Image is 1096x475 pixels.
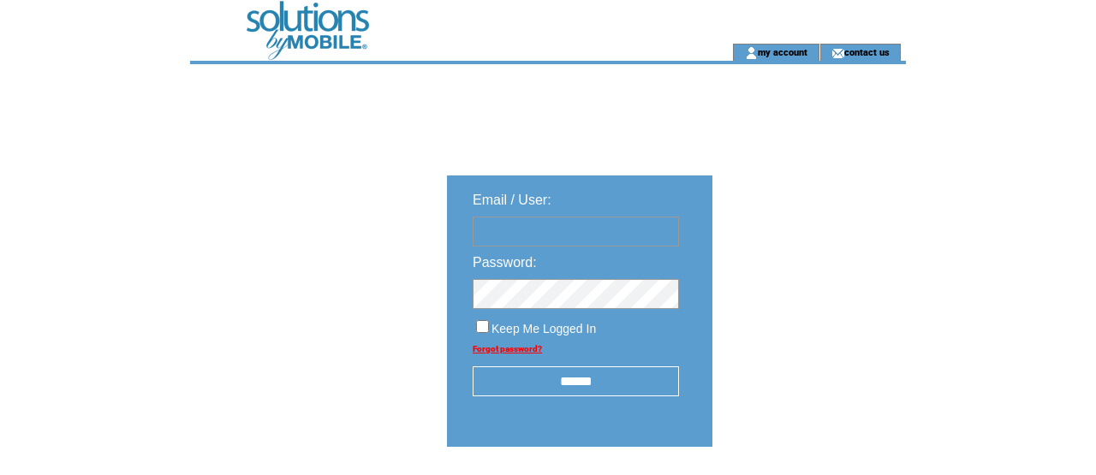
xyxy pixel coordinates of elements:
[758,46,807,57] a: my account
[473,255,537,270] span: Password:
[745,46,758,60] img: account_icon.gif
[473,193,551,207] span: Email / User:
[473,344,542,353] a: Forgot password?
[831,46,844,60] img: contact_us_icon.gif
[844,46,890,57] a: contact us
[491,322,596,335] span: Keep Me Logged In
